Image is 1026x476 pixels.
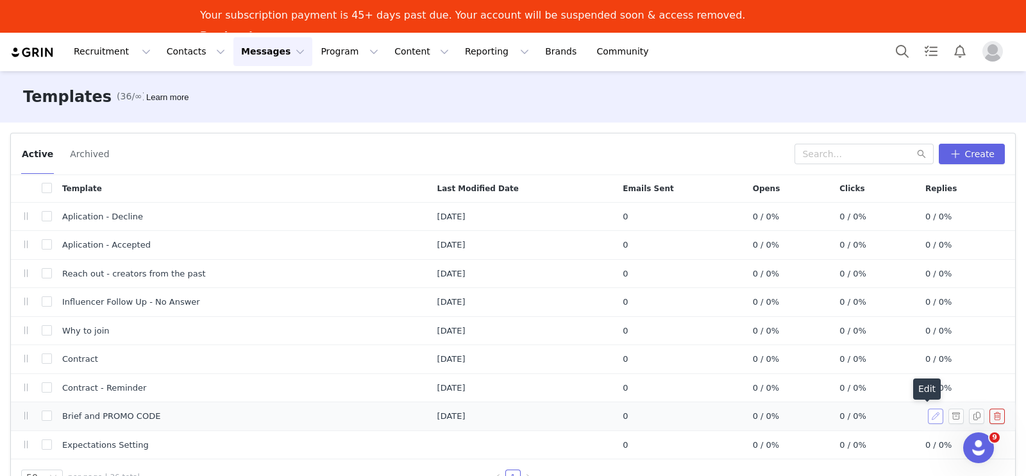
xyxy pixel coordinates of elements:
[913,378,941,400] div: Edit
[62,382,146,395] span: Contract - Reminder
[313,37,386,66] button: Program
[62,210,143,223] span: Aplication - Decline
[437,353,466,366] span: [DATE]
[437,210,466,223] span: [DATE]
[62,296,200,309] span: Influencer Follow Up - No Answer
[437,325,466,337] span: [DATE]
[437,239,466,251] span: [DATE]
[753,325,780,337] span: 0 / 0%
[623,210,628,223] span: 0
[589,37,662,66] a: Community
[623,183,673,194] span: Emails Sent
[753,183,780,194] span: Opens
[62,325,110,337] span: Why to join
[753,439,780,452] span: 0 / 0%
[925,183,957,194] span: Replies
[975,41,1016,62] button: Profile
[623,239,628,251] span: 0
[200,9,745,22] div: Your subscription payment is 45+ days past due. Your account will be suspended soon & access remo...
[457,37,537,66] button: Reporting
[537,37,588,66] a: Brands
[623,382,628,395] span: 0
[233,37,312,66] button: Messages
[925,353,952,366] span: 0 / 0%
[753,353,780,366] span: 0 / 0%
[939,144,1005,164] button: Create
[144,91,191,104] div: Tooltip anchor
[753,268,780,280] span: 0 / 0%
[623,268,628,280] span: 0
[839,353,866,366] span: 0 / 0%
[925,439,952,452] span: 0 / 0%
[925,239,952,251] span: 0 / 0%
[21,144,54,164] button: Active
[839,439,866,452] span: 0 / 0%
[925,325,952,337] span: 0 / 0%
[839,410,866,423] span: 0 / 0%
[62,183,102,194] span: Template
[839,239,866,251] span: 0 / 0%
[623,296,628,309] span: 0
[753,382,780,395] span: 0 / 0%
[62,239,151,251] span: Aplication - Accepted
[753,239,780,251] span: 0 / 0%
[839,268,866,280] span: 0 / 0%
[888,37,916,66] button: Search
[387,37,457,66] button: Content
[200,30,272,44] a: Pay Invoices
[623,353,628,366] span: 0
[839,183,864,194] span: Clicks
[753,296,780,309] span: 0 / 0%
[839,382,866,395] span: 0 / 0%
[623,325,628,337] span: 0
[917,149,926,158] i: icon: search
[925,410,952,423] span: 0 / 0%
[10,46,55,58] img: grin logo
[925,296,952,309] span: 0 / 0%
[437,296,466,309] span: [DATE]
[437,268,466,280] span: [DATE]
[66,37,158,66] button: Recruitment
[989,432,1000,443] span: 9
[623,439,628,452] span: 0
[62,439,149,452] span: Expectations Setting
[925,210,952,223] span: 0 / 0%
[963,432,994,463] iframe: Intercom live chat
[62,353,98,366] span: Contract
[23,85,112,108] h3: Templates
[753,210,780,223] span: 0 / 0%
[917,37,945,66] a: Tasks
[62,268,206,280] span: Reach out - creators from the past
[795,144,934,164] input: Search...
[117,90,146,103] span: (36/∞)
[437,410,466,423] span: [DATE]
[62,410,160,423] span: Brief and PROMO CODE
[159,37,233,66] button: Contacts
[623,410,628,423] span: 0
[437,183,519,194] span: Last Modified Date
[437,382,466,395] span: [DATE]
[839,210,866,223] span: 0 / 0%
[839,296,866,309] span: 0 / 0%
[69,144,110,164] button: Archived
[839,325,866,337] span: 0 / 0%
[753,410,780,423] span: 0 / 0%
[982,41,1003,62] img: placeholder-profile.jpg
[946,37,974,66] button: Notifications
[925,268,952,280] span: 0 / 0%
